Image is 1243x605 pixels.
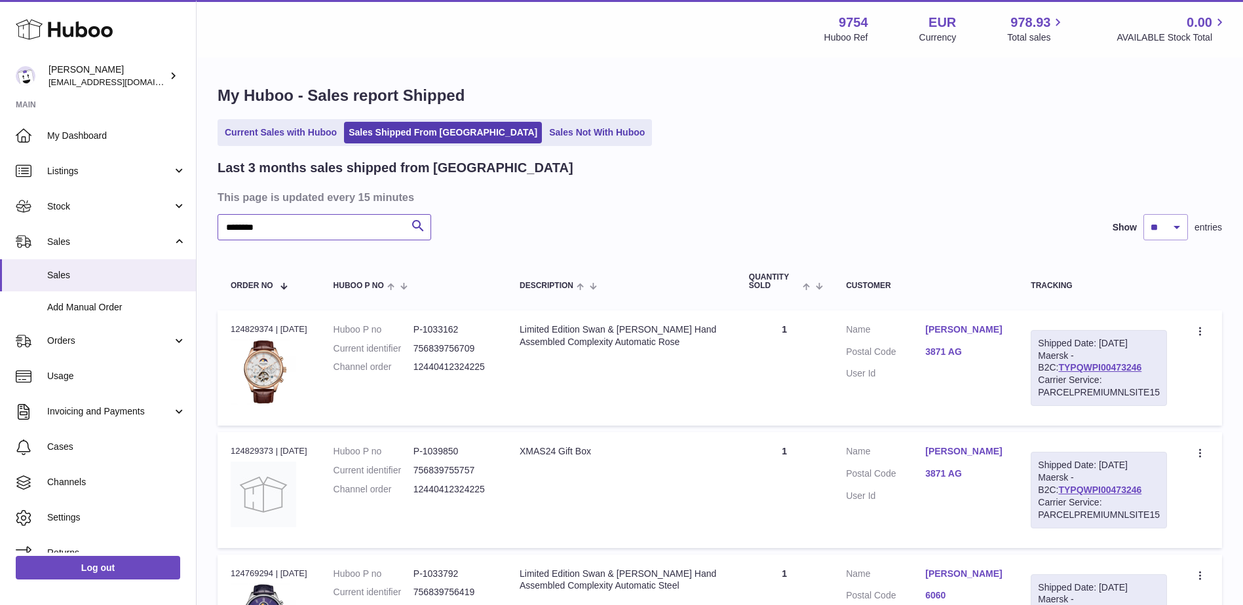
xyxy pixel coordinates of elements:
h2: Last 3 months sales shipped from [GEOGRAPHIC_DATA] [218,159,573,177]
div: Currency [919,31,957,44]
dd: 756839756709 [413,342,493,355]
a: 6060 [925,589,1004,602]
span: Stock [47,200,172,213]
dt: Postal Code [846,589,925,605]
a: 0.00 AVAILABLE Stock Total [1117,14,1227,44]
dt: Huboo P no [334,323,413,336]
span: Huboo P no [334,282,384,290]
div: 124769294 | [DATE] [231,568,307,579]
a: 3871 AG [925,467,1004,480]
span: 0.00 [1187,14,1212,31]
dt: Huboo P no [334,445,413,458]
span: AVAILABLE Stock Total [1117,31,1227,44]
div: Shipped Date: [DATE] [1038,581,1160,594]
h3: This page is updated every 15 minutes [218,190,1219,204]
dd: P-1033792 [413,568,493,580]
td: 1 [736,432,833,547]
div: Maersk - B2C: [1031,330,1167,406]
a: [PERSON_NAME] [925,445,1004,458]
dt: Name [846,323,925,339]
dd: 12440412324225 [413,483,493,496]
a: TYPQWPI00473246 [1058,362,1141,373]
strong: 9754 [839,14,868,31]
span: Listings [47,165,172,177]
dt: Postal Code [846,467,925,483]
img: 97541756811602.jpg [231,339,296,405]
dd: P-1039850 [413,445,493,458]
span: Total sales [1007,31,1065,44]
div: Shipped Date: [DATE] [1038,459,1160,471]
dt: User Id [846,367,925,380]
dd: 12440412324225 [413,361,493,373]
a: Current Sales with Huboo [220,122,341,143]
img: info@fieldsluxury.london [16,66,35,86]
img: no-photo.jpg [231,462,296,527]
strong: EUR [928,14,956,31]
div: Carrier Service: PARCELPREMIUMNLSITE15 [1038,374,1160,399]
span: Channels [47,476,186,488]
dt: Huboo P no [334,568,413,580]
div: Tracking [1031,282,1167,290]
span: Add Manual Order [47,301,186,314]
a: Sales Shipped From [GEOGRAPHIC_DATA] [344,122,542,143]
span: Quantity Sold [749,273,799,290]
dd: 756839755757 [413,464,493,477]
span: Usage [47,370,186,382]
a: [PERSON_NAME] [925,323,1004,336]
div: Shipped Date: [DATE] [1038,337,1160,350]
dt: Name [846,568,925,583]
dt: Postal Code [846,346,925,361]
dt: Channel order [334,483,413,496]
div: 124829373 | [DATE] [231,445,307,457]
span: [EMAIL_ADDRESS][DOMAIN_NAME] [48,77,193,87]
dt: Current identifier [334,464,413,477]
span: Sales [47,236,172,248]
a: TYPQWPI00473246 [1058,485,1141,495]
div: Limited Edition Swan & [PERSON_NAME] Hand Assembled Complexity Automatic Rose [520,323,723,348]
span: 978.93 [1010,14,1050,31]
dt: Name [846,445,925,461]
span: Sales [47,269,186,282]
dt: Channel order [334,361,413,373]
a: Log out [16,556,180,579]
a: Sales Not With Huboo [545,122,649,143]
dd: P-1033162 [413,323,493,336]
label: Show [1113,221,1137,234]
span: Invoicing and Payments [47,405,172,418]
dt: User Id [846,490,925,502]
div: XMAS24 Gift Box [520,445,723,458]
span: Orders [47,335,172,347]
h1: My Huboo - Sales report Shipped [218,85,1222,106]
div: 124829374 | [DATE] [231,323,307,335]
span: Settings [47,511,186,524]
span: Returns [47,547,186,559]
td: 1 [736,310,833,426]
span: Description [520,282,573,290]
dt: Current identifier [334,342,413,355]
a: 978.93 Total sales [1007,14,1065,44]
div: Maersk - B2C: [1031,452,1167,528]
span: Order No [231,282,273,290]
div: [PERSON_NAME] [48,64,166,88]
a: [PERSON_NAME] [925,568,1004,580]
dd: 756839756419 [413,586,493,598]
a: 3871 AG [925,346,1004,358]
span: Cases [47,441,186,453]
span: My Dashboard [47,130,186,142]
div: Huboo Ref [824,31,868,44]
dt: Current identifier [334,586,413,598]
div: Limited Edition Swan & [PERSON_NAME] Hand Assembled Complexity Automatic Steel [520,568,723,593]
div: Carrier Service: PARCELPREMIUMNLSITE15 [1038,496,1160,521]
div: Customer [846,282,1004,290]
span: entries [1195,221,1222,234]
